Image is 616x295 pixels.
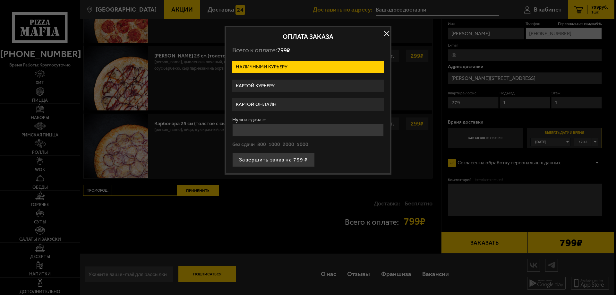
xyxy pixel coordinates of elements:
h2: Оплата заказа [232,33,384,40]
label: Нужна сдача с: [232,117,384,122]
button: 800 [257,141,266,148]
p: Всего к оплате: [232,46,384,54]
label: Наличными курьеру [232,61,384,73]
button: без сдачи [232,141,255,148]
button: Завершить заказ на 799 ₽ [232,153,315,167]
button: 2000 [283,141,294,148]
button: 5000 [297,141,308,148]
label: Картой онлайн [232,98,384,111]
button: 1000 [269,141,280,148]
label: Картой курьеру [232,80,384,92]
span: 799 ₽ [277,47,290,54]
